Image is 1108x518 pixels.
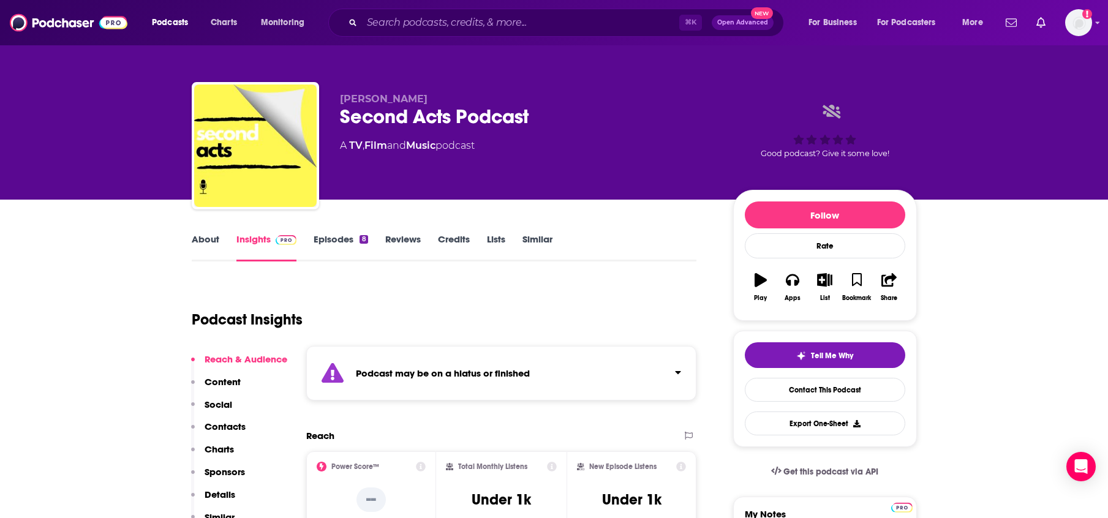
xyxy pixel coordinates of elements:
[783,467,878,477] span: Get this podcast via API
[745,265,777,309] button: Play
[472,490,531,509] h3: Under 1k
[785,295,801,302] div: Apps
[1066,452,1096,481] div: Open Intercom Messenger
[962,14,983,31] span: More
[192,233,219,261] a: About
[1065,9,1092,36] span: Logged in as cmand-c
[194,84,317,207] img: Second Acts Podcast
[873,265,905,309] button: Share
[891,501,913,512] a: Pro website
[811,351,853,361] span: Tell Me Why
[10,11,127,34] img: Podchaser - Follow, Share and Rate Podcasts
[387,140,406,151] span: and
[261,14,304,31] span: Monitoring
[761,149,889,158] span: Good podcast? Give it some love!
[314,233,367,261] a: Episodes8
[205,489,235,500] p: Details
[191,376,241,399] button: Content
[717,20,768,26] span: Open Advanced
[1065,9,1092,36] button: Show profile menu
[205,421,246,432] p: Contacts
[203,13,244,32] a: Charts
[205,353,287,365] p: Reach & Audience
[487,233,505,261] a: Lists
[761,457,889,487] a: Get this podcast via API
[191,443,234,466] button: Charts
[331,462,379,471] h2: Power Score™
[191,353,287,376] button: Reach & Audience
[385,233,421,261] a: Reviews
[842,295,871,302] div: Bookmark
[745,233,905,258] div: Rate
[1065,9,1092,36] img: User Profile
[191,421,246,443] button: Contacts
[205,376,241,388] p: Content
[192,310,303,329] h1: Podcast Insights
[745,342,905,368] button: tell me why sparkleTell Me Why
[356,487,386,512] p: --
[869,13,954,32] button: open menu
[754,295,767,302] div: Play
[808,265,840,309] button: List
[522,233,552,261] a: Similar
[406,140,435,151] a: Music
[191,489,235,511] button: Details
[191,399,232,421] button: Social
[364,140,387,151] a: Film
[751,7,773,19] span: New
[236,233,297,261] a: InsightsPodchaser Pro
[733,93,917,169] div: Good podcast? Give it some love!
[891,503,913,512] img: Podchaser Pro
[820,295,830,302] div: List
[679,15,702,31] span: ⌘ K
[602,490,661,509] h3: Under 1k
[205,443,234,455] p: Charts
[340,9,796,37] div: Search podcasts, credits, & more...
[205,399,232,410] p: Social
[143,13,204,32] button: open menu
[363,140,364,151] span: ,
[808,14,857,31] span: For Business
[356,367,530,379] strong: Podcast may be on a hiatus or finished
[349,140,363,151] a: TV
[306,430,334,441] h2: Reach
[796,351,806,361] img: tell me why sparkle
[340,138,475,153] div: A podcast
[954,13,998,32] button: open menu
[306,346,697,400] section: Click to expand status details
[458,462,527,471] h2: Total Monthly Listens
[881,295,897,302] div: Share
[340,93,428,105] span: [PERSON_NAME]
[745,378,905,402] a: Contact This Podcast
[841,265,873,309] button: Bookmark
[589,462,657,471] h2: New Episode Listens
[712,15,774,30] button: Open AdvancedNew
[152,14,188,31] span: Podcasts
[252,13,320,32] button: open menu
[205,466,245,478] p: Sponsors
[211,14,237,31] span: Charts
[362,13,679,32] input: Search podcasts, credits, & more...
[276,235,297,245] img: Podchaser Pro
[360,235,367,244] div: 8
[877,14,936,31] span: For Podcasters
[800,13,872,32] button: open menu
[777,265,808,309] button: Apps
[1001,12,1022,33] a: Show notifications dropdown
[191,466,245,489] button: Sponsors
[438,233,470,261] a: Credits
[1031,12,1050,33] a: Show notifications dropdown
[1082,9,1092,19] svg: Add a profile image
[745,411,905,435] button: Export One-Sheet
[745,201,905,228] button: Follow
